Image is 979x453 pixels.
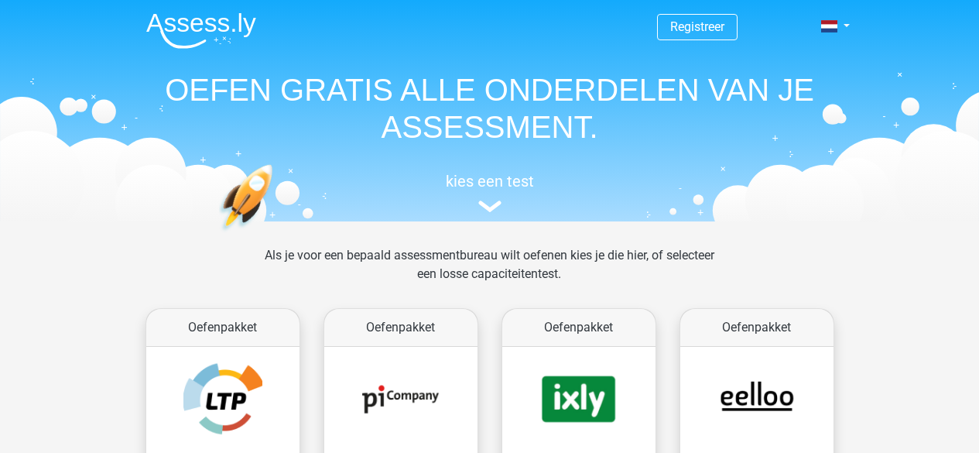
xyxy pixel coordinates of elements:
[252,246,727,302] div: Als je voor een bepaald assessmentbureau wilt oefenen kies je die hier, of selecteer een losse ca...
[134,71,846,146] h1: OEFEN GRATIS ALLE ONDERDELEN VAN JE ASSESSMENT.
[219,164,333,304] img: oefenen
[146,12,256,49] img: Assessly
[134,172,846,190] h5: kies een test
[670,19,724,34] a: Registreer
[134,172,846,213] a: kies een test
[478,201,501,212] img: assessment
